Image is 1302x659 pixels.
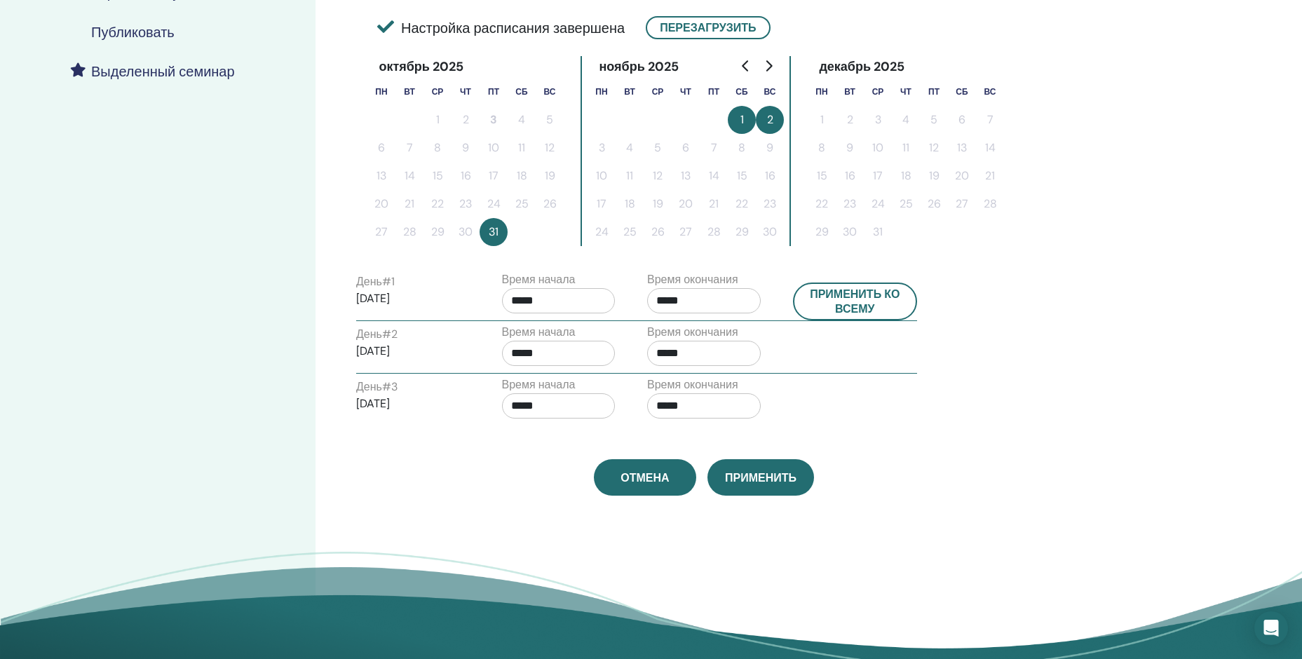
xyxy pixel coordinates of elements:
[588,190,616,218] button: 17
[536,78,564,106] th: воскресенье
[864,162,892,190] button: 17
[864,78,892,106] th: среда
[536,190,564,218] button: 26
[836,190,864,218] button: 23
[864,218,892,246] button: 31
[480,218,508,246] button: 31
[588,162,616,190] button: 10
[644,162,672,190] button: 12
[508,106,536,134] button: 4
[588,218,616,246] button: 24
[647,324,738,341] label: Время окончания
[836,78,864,106] th: вторник
[700,162,728,190] button: 14
[836,218,864,246] button: 30
[452,134,480,162] button: 9
[594,459,696,496] a: Отмена
[728,78,756,106] th: суббота
[728,162,756,190] button: 15
[480,134,508,162] button: 10
[536,162,564,190] button: 19
[367,78,395,106] th: понедельник
[423,190,452,218] button: 22
[756,190,784,218] button: 23
[700,190,728,218] button: 21
[920,162,948,190] button: 19
[502,376,576,393] label: Время начала
[647,376,738,393] label: Время окончания
[452,190,480,218] button: 23
[616,190,644,218] button: 18
[91,24,175,41] h4: Публиковать
[1254,611,1288,645] div: Open Intercom Messenger
[395,190,423,218] button: 21
[948,190,976,218] button: 27
[588,134,616,162] button: 3
[367,56,475,78] div: октябрь 2025
[948,106,976,134] button: 6
[892,162,920,190] button: 18
[948,134,976,162] button: 13
[756,162,784,190] button: 16
[356,290,470,307] p: [DATE]
[508,162,536,190] button: 18
[808,190,836,218] button: 22
[728,106,756,134] button: 1
[920,190,948,218] button: 26
[480,106,508,134] button: 3
[836,162,864,190] button: 16
[808,162,836,190] button: 15
[616,134,644,162] button: 4
[367,190,395,218] button: 20
[644,190,672,218] button: 19
[808,78,836,106] th: понедельник
[836,134,864,162] button: 9
[864,106,892,134] button: 3
[920,78,948,106] th: пятница
[672,218,700,246] button: 27
[356,379,398,395] label: День # 3
[508,78,536,106] th: суббота
[700,218,728,246] button: 28
[536,106,564,134] button: 5
[735,52,757,80] button: Go to previous month
[502,324,576,341] label: Время начала
[502,271,576,288] label: Время начала
[616,162,644,190] button: 11
[892,106,920,134] button: 4
[644,218,672,246] button: 26
[356,273,395,290] label: День # 1
[892,134,920,162] button: 11
[536,134,564,162] button: 12
[707,459,814,496] button: Применить
[808,106,836,134] button: 1
[616,218,644,246] button: 25
[644,134,672,162] button: 5
[356,395,470,412] p: [DATE]
[976,190,1004,218] button: 28
[808,218,836,246] button: 29
[367,218,395,246] button: 27
[423,78,452,106] th: среда
[423,218,452,246] button: 29
[793,283,918,320] button: Применить ко всему
[356,343,470,360] p: [DATE]
[480,162,508,190] button: 17
[672,162,700,190] button: 13
[920,106,948,134] button: 5
[756,106,784,134] button: 2
[808,56,916,78] div: декабрь 2025
[356,326,398,343] label: День # 2
[644,78,672,106] th: среда
[948,162,976,190] button: 20
[728,190,756,218] button: 22
[756,218,784,246] button: 30
[452,162,480,190] button: 16
[864,190,892,218] button: 24
[452,78,480,106] th: четверг
[864,134,892,162] button: 10
[672,134,700,162] button: 6
[757,52,780,80] button: Go to next month
[700,78,728,106] th: пятница
[836,106,864,134] button: 2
